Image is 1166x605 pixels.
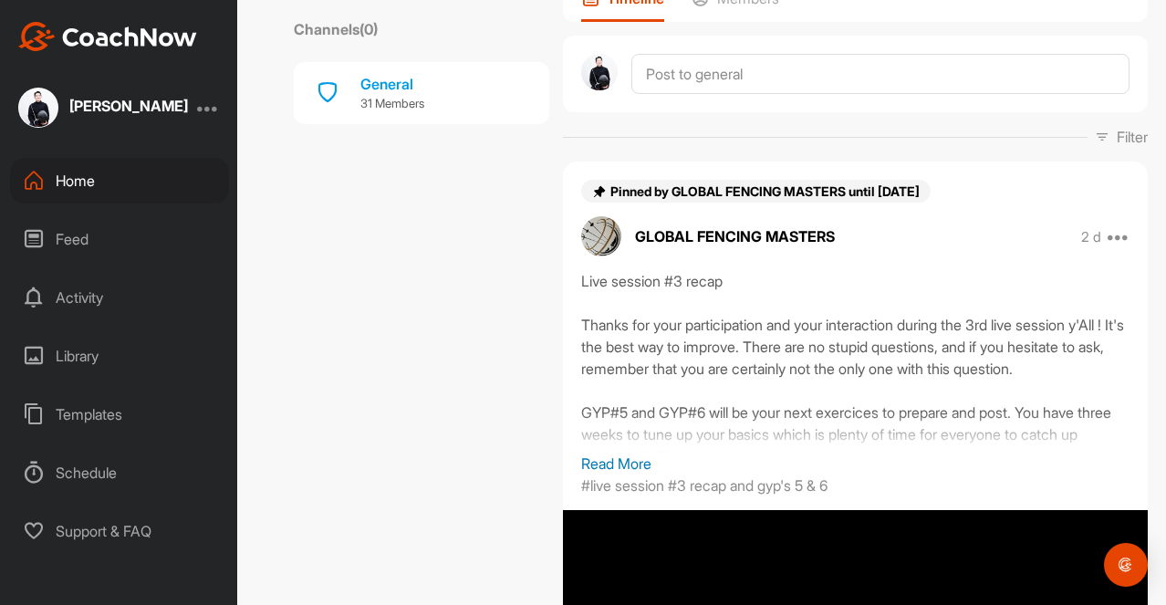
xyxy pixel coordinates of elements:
[581,475,828,496] p: #live session #3 recap and gyp's 5 & 6
[18,88,58,128] img: square_406cd3e9fc057818892bb2e1800ee1f3.jpg
[69,99,188,113] div: [PERSON_NAME]
[360,95,424,113] p: 31 Members
[10,158,229,203] div: Home
[610,183,920,199] span: Pinned by GLOBAL FENCING MASTERS until [DATE]
[10,450,229,495] div: Schedule
[581,270,1130,453] div: Live session #3 recap Thanks for your participation and your interaction during the 3rd live sess...
[294,18,378,40] label: Channels ( 0 )
[10,333,229,379] div: Library
[581,453,1130,475] p: Read More
[360,73,424,95] div: General
[10,275,229,320] div: Activity
[10,391,229,437] div: Templates
[10,508,229,554] div: Support & FAQ
[1081,228,1101,246] p: 2 d
[1104,543,1148,587] div: Open Intercom Messenger
[592,184,607,199] img: pin
[581,54,618,90] img: avatar
[10,216,229,262] div: Feed
[581,216,621,256] img: avatar
[635,225,835,247] p: GLOBAL FENCING MASTERS
[1117,126,1148,148] p: Filter
[18,22,197,51] img: CoachNow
